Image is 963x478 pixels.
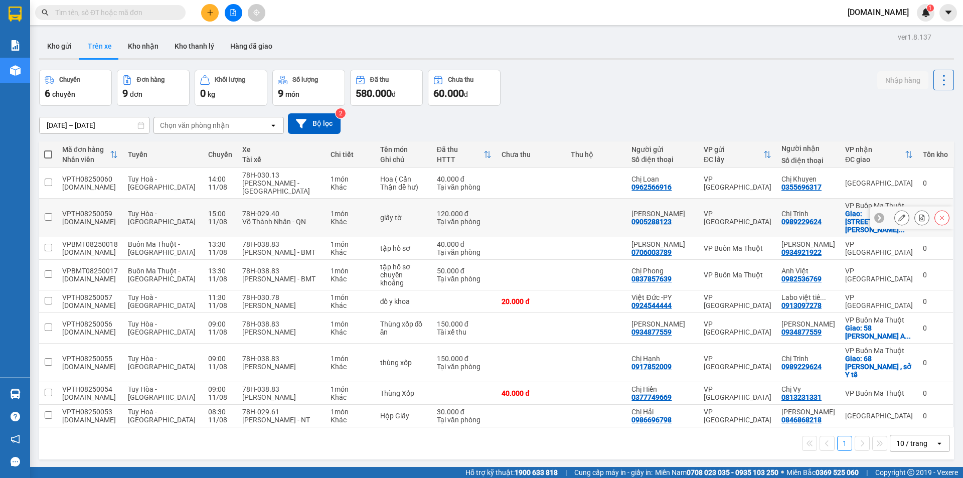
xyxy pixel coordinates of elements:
[631,175,694,183] div: Chị Loan
[699,141,776,168] th: Toggle SortBy
[52,90,75,98] span: chuyến
[10,65,21,76] img: warehouse-icon
[160,120,229,130] div: Chọn văn phòng nhận
[437,183,492,191] div: Tại văn phòng
[923,359,948,367] div: 0
[331,240,370,248] div: 1 món
[781,363,822,371] div: 0989229624
[923,297,948,305] div: 0
[631,293,694,301] div: Việt Đức -PY
[781,385,835,393] div: Chị Vy
[845,324,913,340] div: Giao: 58 Nguyễn Tất Thành Công An tỉnh Đăk Lak
[39,70,112,106] button: Chuyến6chuyến
[331,416,370,424] div: Khác
[208,218,232,226] div: 11/08
[128,240,196,256] span: Buôn Ma Thuột - [GEOGRAPHIC_DATA]
[845,240,913,256] div: VP [GEOGRAPHIC_DATA]
[62,240,118,248] div: VPBMT08250018
[62,328,118,336] div: tu.bb
[128,293,196,309] span: Tuy Hoà - [GEOGRAPHIC_DATA]
[781,393,822,401] div: 0813231331
[687,468,778,476] strong: 0708 023 035 - 0935 103 250
[380,155,427,164] div: Ghi chú
[208,275,232,283] div: 11/08
[331,363,370,371] div: Khác
[208,150,232,158] div: Chuyến
[781,355,835,363] div: Chị Trinh
[923,244,948,252] div: 0
[781,156,835,165] div: Số điện thoại
[380,271,427,287] div: chuyển khoảng
[331,320,370,328] div: 1 món
[10,40,21,51] img: solution-icon
[437,416,492,424] div: Tại văn phòng
[655,467,778,478] span: Miền Nam
[128,150,198,158] div: Tuyến
[944,8,953,17] span: caret-down
[437,355,492,363] div: 150.000 đ
[215,76,245,83] div: Khối lượng
[11,457,20,466] span: message
[285,90,299,98] span: món
[845,389,913,397] div: VP Buôn Ma Thuột
[704,293,771,309] div: VP [GEOGRAPHIC_DATA]
[380,297,427,305] div: đồ y khoa
[242,416,320,424] div: [PERSON_NAME] - NT
[242,275,320,283] div: [PERSON_NAME] - BMT
[242,320,320,328] div: 78H-038.83
[921,8,930,17] img: icon-new-feature
[845,267,913,283] div: VP [GEOGRAPHIC_DATA]
[928,5,932,12] span: 1
[62,320,118,328] div: VPTH08250056
[272,70,345,106] button: Số lượng9món
[781,240,835,248] div: Anh Vũ
[437,210,492,218] div: 120.000 đ
[380,175,427,191] div: Hoa ( Cẩn Thận dễ hư)
[845,412,913,420] div: [GEOGRAPHIC_DATA]
[40,117,149,133] input: Select a date range.
[631,155,694,164] div: Số điện thoại
[288,113,341,134] button: Bộ lọc
[10,389,21,399] img: warehouse-icon
[631,393,672,401] div: 0377749669
[208,301,232,309] div: 11/08
[208,267,232,275] div: 13:30
[845,210,913,234] div: Giao: số 68 đường Lê Duẩn, phường Tân Thành, TP BMT
[704,210,771,226] div: VP [GEOGRAPHIC_DATA]
[62,248,118,256] div: truc.bb
[336,108,346,118] sup: 2
[331,183,370,191] div: Khác
[704,271,771,279] div: VP Buôn Ma Thuột
[845,145,905,153] div: VP nhận
[208,393,232,401] div: 11/08
[781,416,822,424] div: 0846868218
[515,468,558,476] strong: 1900 633 818
[62,355,118,363] div: VPTH08250055
[437,218,492,226] div: Tại văn phòng
[62,145,110,153] div: Mã đơn hàng
[704,175,771,191] div: VP [GEOGRAPHIC_DATA]
[905,332,911,340] span: ...
[631,355,694,363] div: Chị Hạnh
[502,389,561,397] div: 40.000 đ
[370,76,389,83] div: Đã thu
[437,155,484,164] div: HTTT
[62,385,118,393] div: VPTH08250054
[631,218,672,226] div: 0905288123
[923,389,948,397] div: 0
[62,183,118,191] div: tu.bb
[242,385,320,393] div: 78H-038.83
[331,328,370,336] div: Khác
[631,248,672,256] div: 0706003789
[9,7,22,22] img: logo-vxr
[120,34,167,58] button: Kho nhận
[631,328,672,336] div: 0934877559
[208,248,232,256] div: 11/08
[242,408,320,416] div: 78H-029.61
[62,301,118,309] div: tu.bb
[208,363,232,371] div: 11/08
[45,87,50,99] span: 6
[781,275,822,283] div: 0982536769
[122,87,128,99] span: 9
[464,90,468,98] span: đ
